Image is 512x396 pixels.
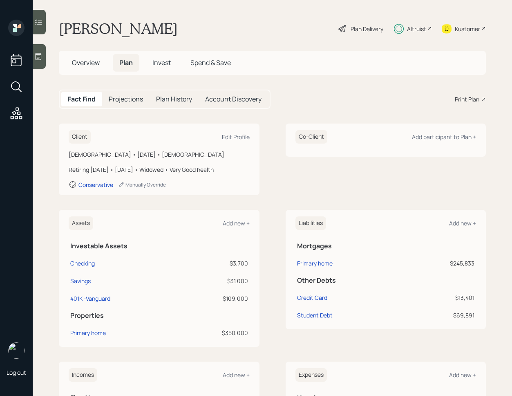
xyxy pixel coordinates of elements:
[118,181,166,188] div: Manually Override
[295,130,327,144] h6: Co-Client
[222,133,250,141] div: Edit Profile
[178,277,248,285] div: $31,000
[295,216,326,230] h6: Liabilities
[402,293,474,302] div: $13,401
[119,58,133,67] span: Plan
[455,25,480,33] div: Kustomer
[70,328,106,337] div: Primary home
[7,369,26,376] div: Log out
[449,371,476,379] div: Add new +
[69,368,97,382] h6: Incomes
[70,259,95,268] div: Checking
[402,311,474,319] div: $69,891
[70,294,110,303] div: 401K -Vanguard
[297,311,333,319] div: Student Debt
[152,58,171,67] span: Invest
[412,133,476,141] div: Add participant to Plan +
[69,130,91,144] h6: Client
[402,259,474,268] div: $245,833
[297,277,475,284] h5: Other Debts
[190,58,231,67] span: Spend & Save
[297,242,475,250] h5: Mortgages
[449,219,476,227] div: Add new +
[109,95,143,103] h5: Projections
[69,216,93,230] h6: Assets
[70,277,91,285] div: Savings
[178,328,248,337] div: $350,000
[178,294,248,303] div: $109,000
[69,165,250,174] div: Retiring [DATE] • [DATE] • Widowed • Very Good health
[297,259,333,268] div: Primary home
[351,25,383,33] div: Plan Delivery
[455,95,479,103] div: Print Plan
[59,20,178,38] h1: [PERSON_NAME]
[407,25,426,33] div: Altruist
[72,58,100,67] span: Overview
[70,312,248,319] h5: Properties
[205,95,262,103] h5: Account Discovery
[69,150,250,159] div: [DEMOGRAPHIC_DATA] • [DATE] • [DEMOGRAPHIC_DATA]
[78,181,113,189] div: Conservative
[68,95,96,103] h5: Fact Find
[8,342,25,359] img: retirable_logo.png
[223,371,250,379] div: Add new +
[178,259,248,268] div: $3,700
[295,368,327,382] h6: Expenses
[297,293,327,302] div: Credit Card
[70,242,248,250] h5: Investable Assets
[156,95,192,103] h5: Plan History
[223,219,250,227] div: Add new +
